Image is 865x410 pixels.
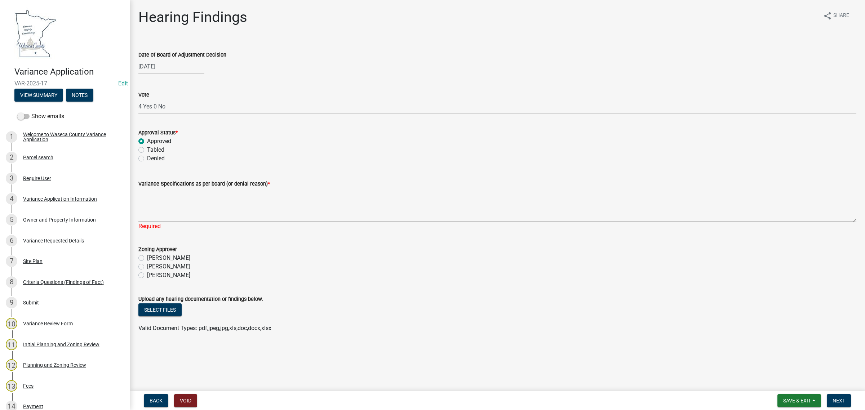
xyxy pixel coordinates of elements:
div: 8 [6,276,17,288]
span: VAR-2025-17 [14,80,115,87]
button: Void [174,394,197,407]
div: Payment [23,404,43,409]
h4: Variance Application [14,67,124,77]
div: Require User [23,176,51,181]
button: shareShare [817,9,855,23]
label: [PERSON_NAME] [147,262,190,271]
a: Edit [118,80,128,87]
label: Show emails [17,112,64,121]
button: Back [144,394,168,407]
div: 6 [6,235,17,246]
button: Select files [138,303,182,316]
div: 9 [6,297,17,308]
wm-modal-confirm: Summary [14,93,63,98]
div: Fees [23,383,34,388]
div: 1 [6,131,17,143]
div: Initial Planning and Zoning Review [23,342,99,347]
button: Next [827,394,851,407]
h1: Hearing Findings [138,9,247,26]
label: Approval Status [138,130,178,135]
div: Variance Review Form [23,321,73,326]
span: Save & Exit [783,398,811,404]
div: 12 [6,359,17,371]
wm-modal-confirm: Edit Application Number [118,80,128,87]
button: Notes [66,89,93,102]
label: [PERSON_NAME] [147,271,190,280]
div: Owner and Property Information [23,217,96,222]
label: [PERSON_NAME] [147,254,190,262]
label: Approved [147,137,171,146]
img: Waseca County, Minnesota [14,8,57,59]
button: View Summary [14,89,63,102]
i: share [823,12,832,20]
div: 2 [6,152,17,163]
div: 4 [6,193,17,205]
label: Upload any hearing documentation or findings below. [138,297,263,302]
div: 11 [6,339,17,350]
div: Variance Requested Details [23,238,84,243]
label: Zoning Approver [138,247,177,252]
span: Next [833,398,845,404]
div: 5 [6,214,17,226]
div: Required [138,222,856,231]
div: 3 [6,173,17,184]
div: Planning and Zoning Review [23,362,86,367]
button: Save & Exit [777,394,821,407]
span: Share [833,12,849,20]
label: Date of Board of Adjustment Decision [138,53,226,58]
label: Denied [147,154,165,163]
label: Tabled [147,146,164,154]
input: mm/dd/yyyy [138,59,204,74]
label: Vote [138,93,149,98]
wm-modal-confirm: Notes [66,93,93,98]
div: 13 [6,380,17,392]
div: Site Plan [23,259,43,264]
div: 10 [6,318,17,329]
div: Parcel search [23,155,53,160]
div: 7 [6,255,17,267]
span: Back [150,398,163,404]
span: Valid Document Types: pdf,jpeg,jpg,xls,doc,docx,xlsx [138,325,271,331]
div: Submit [23,300,39,305]
div: Welcome to Waseca County Variance Application [23,132,118,142]
div: Criteria Questions (Findings of Fact) [23,280,104,285]
div: Variance Application Information [23,196,97,201]
label: Variance Specifications as per board (or denial reason) [138,182,270,187]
